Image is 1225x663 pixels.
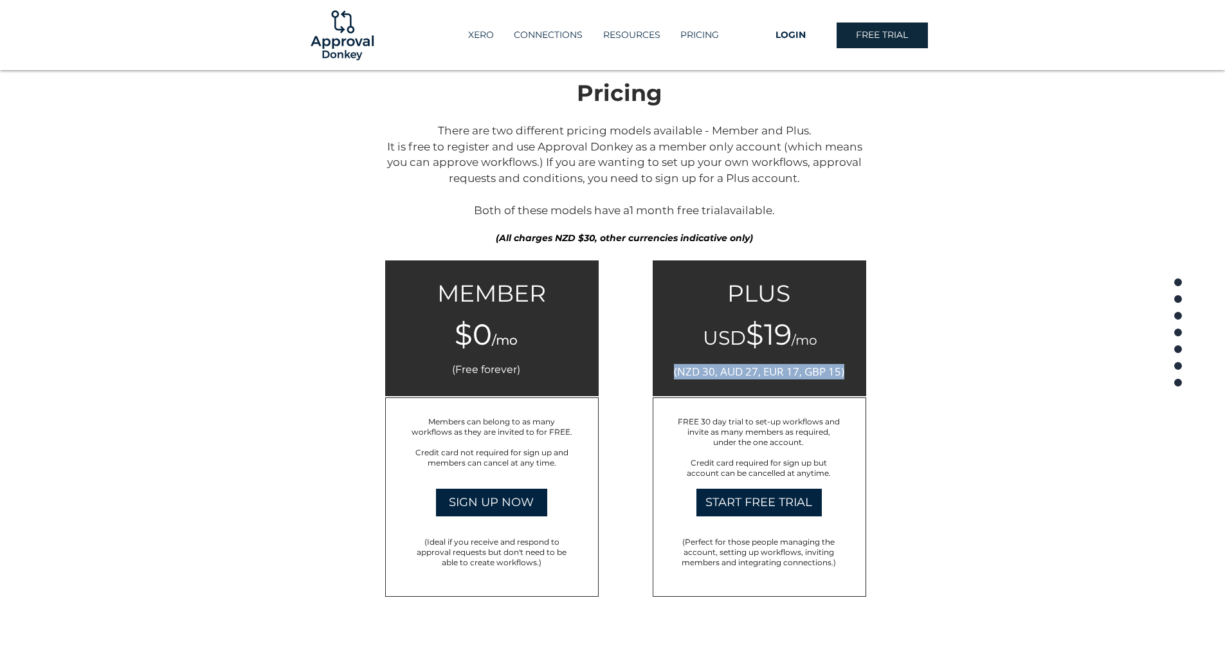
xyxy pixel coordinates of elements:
span: START FREE TRIAL [705,495,812,511]
p: RESOURCES [597,24,667,46]
span: There are two different pricing models available - Member and Plus. It is free to register and us... [387,124,862,217]
p: CONNECTIONS [507,24,589,46]
span: (Ideal if you receive and respond to approval requests but don't need to be able to create workfl... [417,537,567,567]
span: (All charges NZD $30, other currencies indicative only)​ [496,232,753,244]
span: Credit card required for sign up but account can be cancelled at anytime. [687,458,831,478]
a: SIGN UP NOW [436,489,547,516]
span: Members can belong to as many workflows as they are invited to for FREE. [412,417,572,437]
span: /mo [792,332,817,348]
p: XERO [462,24,500,46]
span: USD [703,326,746,350]
span: SIGN UP NOW [449,495,534,511]
span: PLUS [727,279,790,307]
span: Credit card not required for sign up and members can cancel at any time. [415,448,568,468]
a: PRICING [670,24,729,46]
a: CONNECTIONS [504,24,593,46]
span: (Free forever) [452,363,520,376]
span: LOGIN [776,29,806,42]
span: Pricing [577,79,662,107]
a: FREE TRIAL [837,23,928,48]
h6: Includes: [394,406,575,422]
span: /mo [492,332,518,348]
a: LOGIN [745,23,837,48]
a: 1 month free trial [630,204,723,217]
span: FREE TRIAL [856,29,908,42]
span: MEMBER [437,279,546,307]
p: PRICING [674,24,725,46]
span: FREE 30 day trial to set-up workflows and invite as many members as required, under the one account. [678,417,840,447]
span: (Perfect for those people managing the account, setting up workflows, inviting members and integr... [682,537,836,567]
span: $19 [746,316,792,352]
span: $0 [455,316,492,352]
div: RESOURCES [593,24,670,46]
a: XERO [458,24,504,46]
a: START FREE TRIAL [696,489,822,516]
nav: Page [1169,274,1187,390]
nav: Site [442,24,745,46]
span: (NZD 30, AUD 27, EUR 17, GBP 15) [674,364,844,379]
img: Logo-01.png [307,1,377,70]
